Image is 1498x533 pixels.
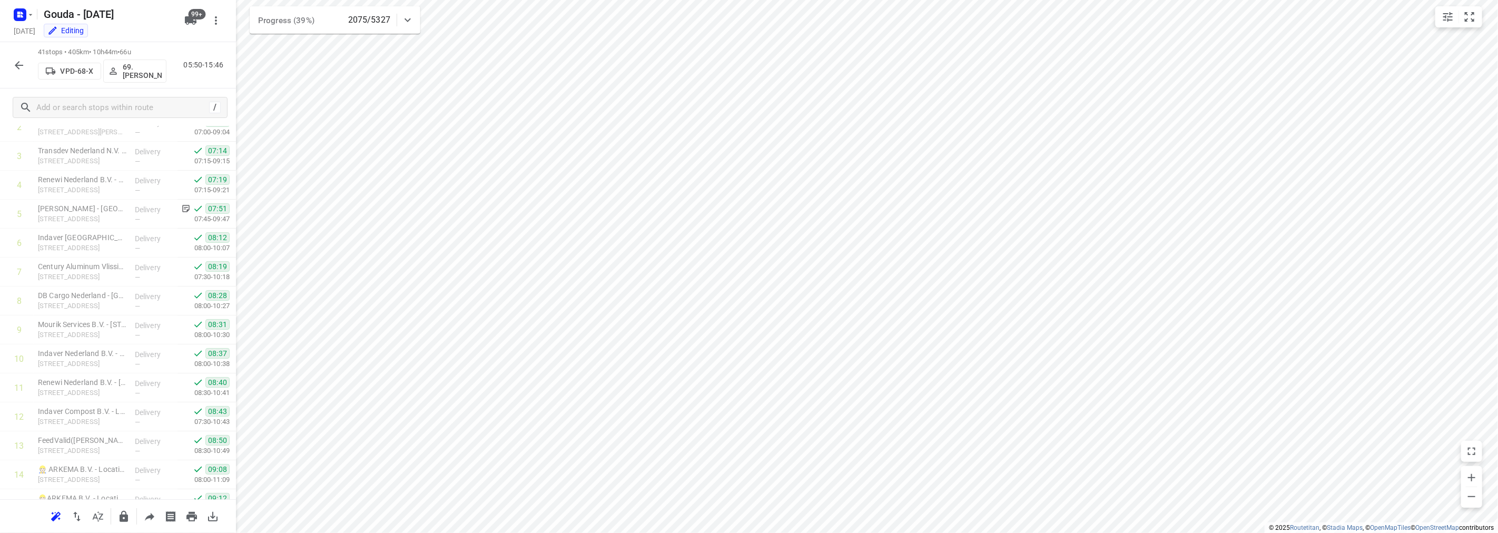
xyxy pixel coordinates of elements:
[38,214,126,224] p: Gardenierhof 31, Wolphaartsdijk
[205,10,226,31] button: More
[15,499,24,509] div: 15
[120,48,131,56] span: 66u
[15,383,24,393] div: 11
[1435,6,1482,27] div: small contained button group
[178,185,230,195] p: 07:15-09:21
[135,320,174,331] p: Delivery
[135,204,174,215] p: Delivery
[135,244,140,252] span: —
[193,174,203,185] svg: Done
[38,377,126,388] p: Renewi Nederland B.V. - Regio Zuid - Nieuwdorp(Rien Bruinooge)
[38,359,126,369] p: [STREET_ADDRESS]
[17,296,22,306] div: 8
[205,203,230,214] span: 07:51
[38,464,126,475] p: 👷🏻 ARKEMA B.V. - Locatie Vlissingen(Annette Wansink)
[205,493,230,504] span: 09:12
[38,330,126,340] p: Liechtensteinweg 2, Nieuwdorp
[17,180,22,190] div: 4
[178,446,230,456] p: 08:30-10:49
[135,418,140,426] span: —
[205,377,230,388] span: 08:40
[178,475,230,485] p: 08:00-11:09
[15,354,24,364] div: 10
[202,511,223,521] span: Download route
[87,511,109,521] span: Sort by time window
[38,272,126,282] p: [STREET_ADDRESS]
[135,349,174,360] p: Delivery
[38,493,126,504] p: 👷🏻ARKEMA B.V. - Locatie Head Office(Annette Wansink)
[258,16,314,25] span: Progress (39%)
[178,330,230,340] p: 08:00-10:30
[189,9,206,19] span: 99+
[205,290,230,301] span: 08:28
[38,446,126,456] p: [STREET_ADDRESS]
[38,417,126,427] p: [STREET_ADDRESS]
[38,406,126,417] p: Indaver Compost B.V. - Locatie Polenweg 1(Mario van Hemert)
[38,348,126,359] p: Indaver Nederland B.V. - Locatie Polenweg 4(Cindy Van de Voorde - Janssen)
[205,319,230,330] span: 08:31
[135,233,174,244] p: Delivery
[135,302,140,310] span: —
[38,475,126,485] p: Europaweg Zuid 2, Ritthem
[205,232,230,243] span: 08:12
[135,476,140,484] span: —
[103,60,166,83] button: 69. [PERSON_NAME]
[38,185,126,195] p: Deltastraat 39, Zierikzee
[38,319,126,330] p: Mourik Services B.V. - Vlissingen - Liechtensteinweg 2(Corine van Velthoven)
[36,100,209,116] input: Add or search stops within route
[135,465,174,476] p: Delivery
[17,238,22,248] div: 6
[139,511,160,521] span: Share route
[193,435,203,446] svg: Done
[1290,524,1319,531] a: Routetitan
[160,511,181,521] span: Print shipping labels
[9,25,40,37] h5: [DATE]
[135,273,140,281] span: —
[38,243,126,253] p: Frankrijkweg 2, Nieuwdorp
[40,6,176,23] h5: Gouda - [DATE]
[38,63,101,80] button: VPD-68-X
[193,290,203,301] svg: Done
[193,464,203,475] svg: Done
[135,215,140,223] span: —
[178,417,230,427] p: 07:30-10:43
[17,151,22,161] div: 3
[38,261,126,272] p: Century Aluminum Vlissingen(Rodney Hofman)
[178,127,230,137] p: 07:00-09:04
[135,262,174,273] p: Delivery
[348,14,390,26] p: 2075/5327
[180,10,201,31] button: 99+
[38,174,126,185] p: Renewi Nederland B.V. - Regio Zuid - Renesse (Marco de Vlieger)
[193,261,203,272] svg: Done
[193,203,203,214] svg: Done
[17,209,22,219] div: 5
[38,203,126,214] p: Johannes Calvijnschool - Wolphaartsdijk(Leendert Nieuwenhuize)
[38,145,126,156] p: Transdev Nederland N.V. – Transdev Openbaar Vervoer - Zierikzee(Monique de Regt)
[123,63,162,80] p: 69. [PERSON_NAME]
[1370,524,1411,531] a: OpenMapTiles
[184,60,228,71] p: 05:50-15:46
[178,272,230,282] p: 07:30-10:18
[113,506,134,527] button: Lock route
[135,175,174,186] p: Delivery
[38,232,126,243] p: Indaver Nederland - Locatie Frankrijkweg 2(Niek Donselaar)
[38,435,126,446] p: FeedValid(Anne-Marie Lepoeter)
[135,157,140,165] span: —
[17,325,22,335] div: 9
[15,470,24,480] div: 14
[38,301,126,311] p: Liechtensteinweg 1, Nieuwdorp
[178,388,230,398] p: 08:30-10:41
[193,232,203,243] svg: Done
[17,267,22,277] div: 7
[193,319,203,330] svg: Done
[45,511,66,521] span: Reoptimize route
[178,301,230,311] p: 08:00-10:27
[205,261,230,272] span: 08:19
[1437,6,1458,27] button: Map settings
[205,348,230,359] span: 08:37
[60,67,93,75] p: VPD-68-X
[209,102,221,113] div: /
[181,511,202,521] span: Print route
[38,127,126,137] p: Koning Gustaafweg 2, Zierikzee
[117,48,120,56] span: •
